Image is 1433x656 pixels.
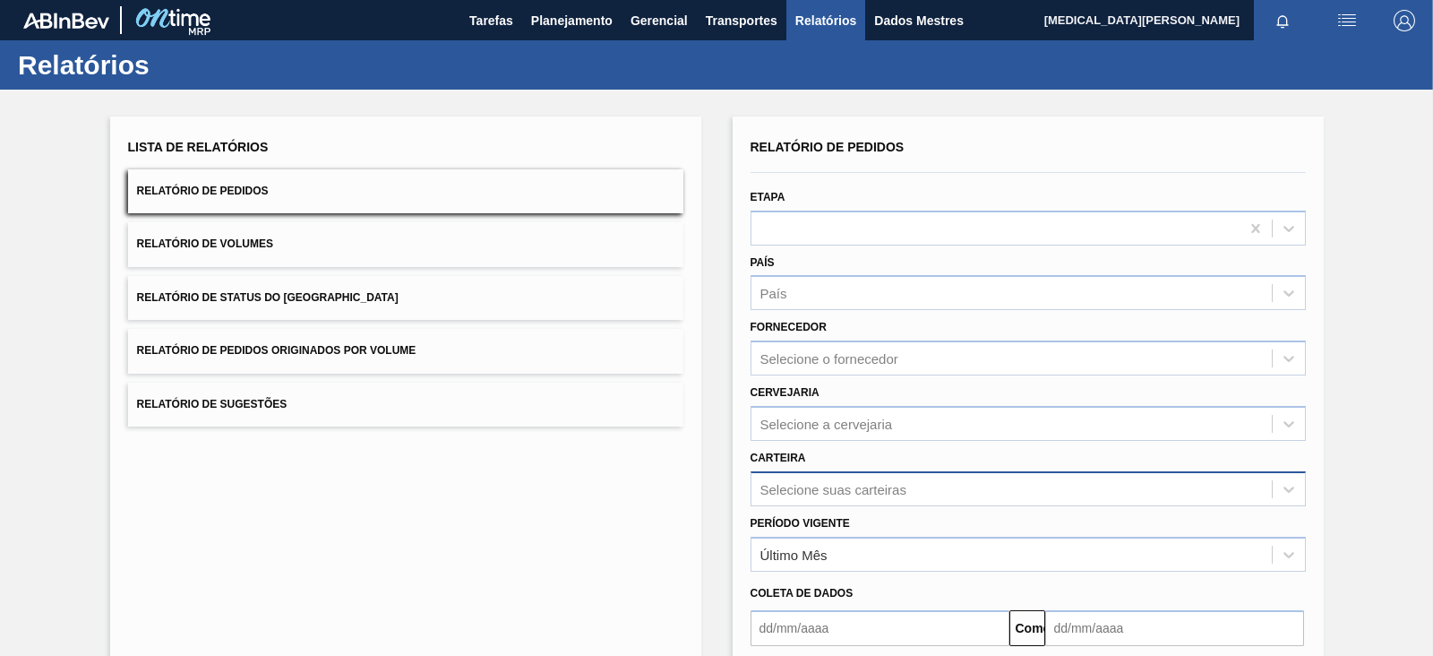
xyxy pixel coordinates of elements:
[128,276,683,320] button: Relatório de Status do [GEOGRAPHIC_DATA]
[751,191,785,203] font: Etapa
[751,386,819,399] font: Cervejaria
[128,383,683,427] button: Relatório de Sugestões
[751,452,806,464] font: Carteira
[137,345,416,358] font: Relatório de Pedidos Originados por Volume
[128,140,269,154] font: Lista de Relatórios
[531,13,613,28] font: Planejamento
[706,13,777,28] font: Transportes
[751,256,775,269] font: País
[751,140,905,154] font: Relatório de Pedidos
[1254,8,1311,33] button: Notificações
[760,416,893,431] font: Selecione a cervejaria
[23,13,109,29] img: TNhmsLtSVTkK8tSr43FrP2fwEKptu5GPRR3wAAAABJRU5ErkJggg==
[874,13,964,28] font: Dados Mestres
[631,13,688,28] font: Gerencial
[1044,13,1240,27] font: [MEDICAL_DATA][PERSON_NAME]
[795,13,856,28] font: Relatórios
[751,517,850,530] font: Período Vigente
[128,222,683,266] button: Relatório de Volumes
[137,398,287,410] font: Relatório de Sugestões
[128,329,683,373] button: Relatório de Pedidos Originados por Volume
[751,610,1009,646] input: dd/mm/aaaa
[137,238,273,251] font: Relatório de Volumes
[1016,621,1058,635] font: Comeu
[469,13,513,28] font: Tarefas
[137,291,399,304] font: Relatório de Status do [GEOGRAPHIC_DATA]
[1336,10,1358,31] img: ações do usuário
[128,169,683,213] button: Relatório de Pedidos
[760,481,906,496] font: Selecione suas carteiras
[751,321,827,333] font: Fornecedor
[1394,10,1415,31] img: Sair
[18,50,150,80] font: Relatórios
[760,286,787,301] font: País
[1045,610,1304,646] input: dd/mm/aaaa
[760,547,828,562] font: Último Mês
[137,185,269,197] font: Relatório de Pedidos
[751,587,854,600] font: Coleta de dados
[760,351,898,367] font: Selecione o fornecedor
[1009,610,1045,646] button: Comeu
